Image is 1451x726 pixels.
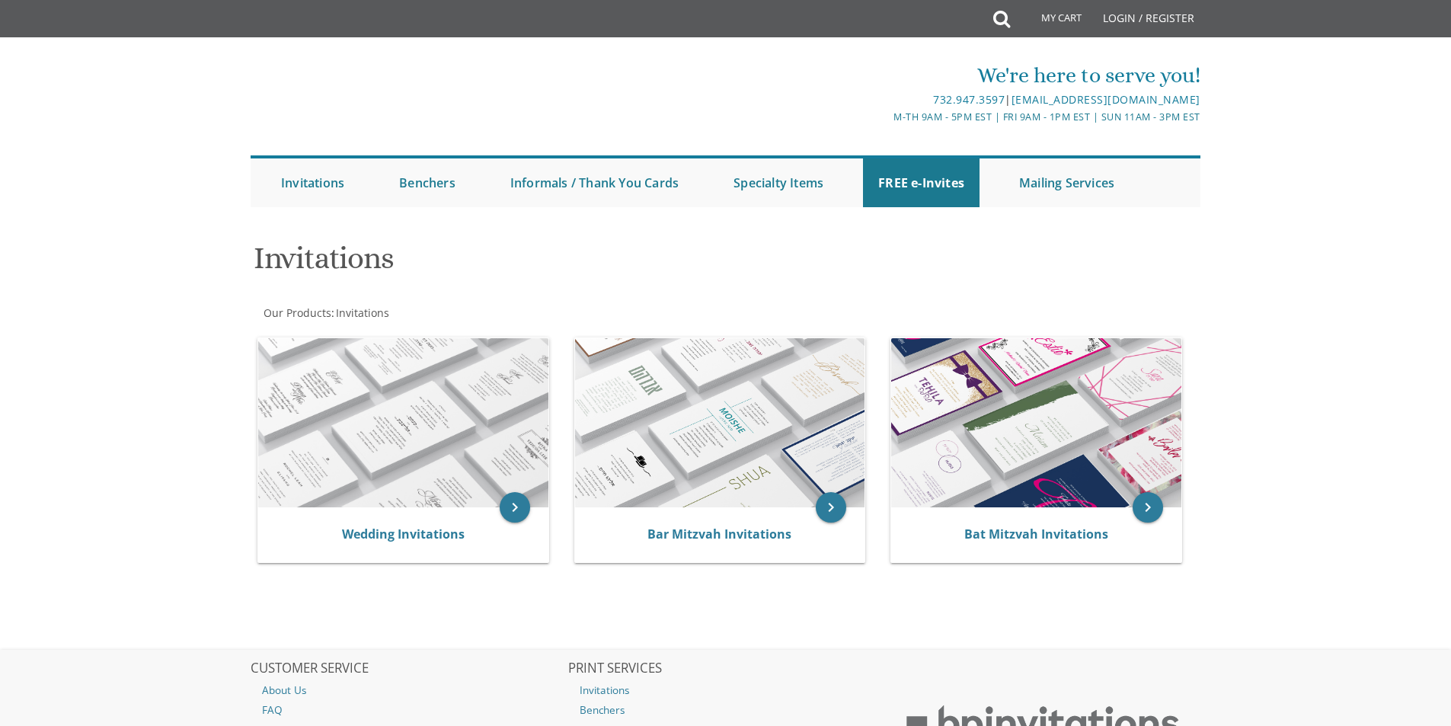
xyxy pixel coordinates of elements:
[500,492,530,523] a: keyboard_arrow_right
[334,305,389,320] a: Invitations
[568,661,884,676] h2: PRINT SERVICES
[1008,2,1092,40] a: My Cart
[251,680,566,700] a: About Us
[336,305,389,320] span: Invitations
[1004,158,1130,207] a: Mailing Services
[251,661,566,676] h2: CUSTOMER SERVICE
[251,700,566,720] a: FAQ
[964,526,1108,542] a: Bat Mitzvah Invitations
[1133,492,1163,523] a: keyboard_arrow_right
[384,158,471,207] a: Benchers
[568,60,1200,91] div: We're here to serve you!
[495,158,694,207] a: Informals / Thank You Cards
[575,338,865,507] img: Bar Mitzvah Invitations
[342,526,465,542] a: Wedding Invitations
[266,158,360,207] a: Invitations
[254,241,875,286] h1: Invitations
[258,338,548,507] img: Wedding Invitations
[647,526,791,542] a: Bar Mitzvah Invitations
[568,700,884,720] a: Benchers
[816,492,846,523] a: keyboard_arrow_right
[568,109,1200,125] div: M-Th 9am - 5pm EST | Fri 9am - 1pm EST | Sun 11am - 3pm EST
[262,305,331,320] a: Our Products
[718,158,839,207] a: Specialty Items
[568,680,884,700] a: Invitations
[251,305,726,321] div: :
[568,91,1200,109] div: |
[933,92,1005,107] a: 732.947.3597
[863,158,980,207] a: FREE e-Invites
[1012,92,1200,107] a: [EMAIL_ADDRESS][DOMAIN_NAME]
[891,338,1181,507] img: Bat Mitzvah Invitations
